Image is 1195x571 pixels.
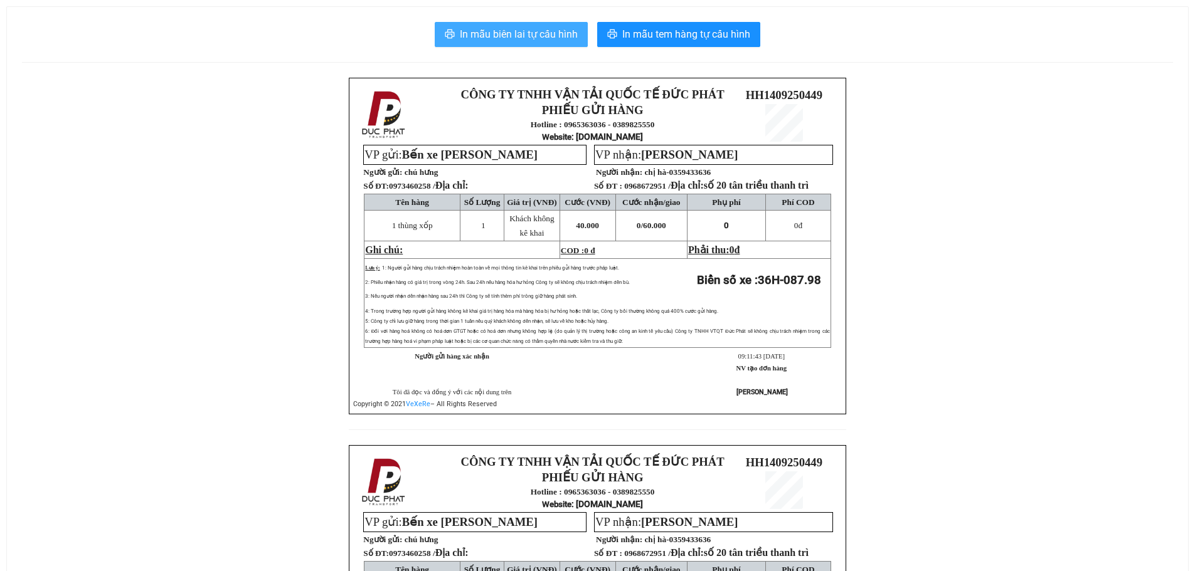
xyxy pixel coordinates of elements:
[435,547,469,558] span: Địa chỉ:
[353,400,497,408] span: Copyright © 2021 – All Rights Reserved
[365,280,629,285] span: 2: Phiếu nhận hàng có giá trị trong vòng 24h. Sau 24h nếu hàng hóa hư hỏng Công ty sẽ không chịu ...
[392,221,433,230] span: 1 thùng xốp
[758,273,821,287] span: 36H-087.98
[594,181,622,191] strong: Số ĐT :
[531,487,655,496] strong: Hotline : 0965363036 - 0389825550
[561,246,595,255] span: COD :
[542,132,571,142] span: Website
[464,197,501,207] span: Số Lượng
[363,535,402,544] strong: Người gửi:
[565,197,610,207] span: Cước (VNĐ)
[435,180,469,191] span: Địa chỉ:
[542,471,644,484] strong: PHIẾU GỬI HÀNG
[576,221,599,230] span: 40.000
[622,197,681,207] span: Cước nhận/giao
[365,265,380,271] span: Lưu ý:
[595,515,738,528] span: VP nhận:
[402,148,538,161] span: Bến xe [PERSON_NAME]
[363,548,468,558] strong: Số ĐT:
[395,197,429,207] span: Tên hàng
[461,88,725,101] strong: CÔNG TY TNHH VẬN TẢI QUỐC TẾ ĐỨC PHÁT
[364,515,538,528] span: VP gửi:
[688,244,740,255] span: Phải thu:
[644,167,711,177] span: chị hà-0359433636
[596,535,642,544] strong: Người nhận:
[724,221,729,230] span: 0
[358,88,411,141] img: logo
[671,547,809,558] span: Địa chỉ:
[643,221,666,230] span: 60.000
[363,181,468,191] strong: Số ĐT:
[746,88,822,102] span: HH1409250449
[531,120,655,129] strong: Hotline : 0965363036 - 0389825550
[460,26,578,42] span: In mẫu biên lai tự cấu hình
[624,181,809,191] span: 0968672951 /
[782,197,814,207] span: Phí COD
[389,181,469,191] span: 0973460258 /
[365,244,403,255] span: Ghi chú:
[738,353,785,360] span: 09:11:43 [DATE]
[794,221,802,230] span: đ
[697,273,821,287] strong: Biển số xe :
[405,535,438,544] span: chú hưng
[509,214,554,238] span: Khách không kê khai
[365,318,608,324] span: 5: Công ty chỉ lưu giữ hàng trong thời gian 1 tuần nếu quý khách không đến nhận, sẽ lưu về kho ho...
[735,244,740,255] span: đ
[641,515,738,528] span: [PERSON_NAME]
[365,308,718,314] span: 4: Trong trường hợp người gửi hàng không kê khai giá trị hàng hóa mà hàng hóa bị hư hỏng hoặc thấ...
[365,328,830,344] span: 6: Đối với hàng hoá không có hoá đơn GTGT hoặc có hoá đơn nhưng không hợp lệ (do quản lý thị trườ...
[542,103,644,117] strong: PHIẾU GỬI HÀNG
[622,26,750,42] span: In mẫu tem hàng tự cấu hình
[507,197,557,207] span: Giá trị (VNĐ)
[382,265,619,271] span: 1: Người gửi hàng chịu trách nhiệm hoàn toàn về mọi thông tin kê khai trên phiếu gửi hàng trước p...
[704,547,809,558] span: số 20 tân triều thanh trì
[358,456,411,508] img: logo
[364,148,538,161] span: VP gửi:
[461,455,725,468] strong: CÔNG TY TNHH VẬN TẢI QUỐC TẾ ĐỨC PHÁT
[730,244,735,255] span: 0
[445,29,455,41] span: printer
[406,400,430,408] a: VeXeRe
[736,365,787,372] strong: NV tạo đơn hàng
[393,389,512,396] span: Tôi đã đọc và đồng ý với các nội dung trên
[365,293,576,299] span: 3: Nếu người nhận đến nhận hàng sau 24h thì Công ty sẽ tính thêm phí trông giữ hàng phát sinh.
[637,221,666,230] span: 0/
[746,456,822,469] span: HH1409250449
[641,148,738,161] span: [PERSON_NAME]
[597,22,760,47] button: printerIn mẫu tem hàng tự cấu hình
[584,246,595,255] span: 0 đ
[736,388,788,396] strong: [PERSON_NAME]
[481,221,486,230] span: 1
[415,353,489,360] strong: Người gửi hàng xác nhận
[712,197,740,207] span: Phụ phí
[389,548,469,558] span: 0973460258 /
[542,500,571,509] span: Website
[363,167,402,177] strong: Người gửi:
[594,548,622,558] strong: Số ĐT :
[435,22,588,47] button: printerIn mẫu biên lai tự cấu hình
[794,221,799,230] span: 0
[596,167,642,177] strong: Người nhận:
[644,535,711,544] span: chị hà-0359433636
[671,180,809,191] span: Địa chỉ:
[704,180,809,191] span: số 20 tân triều thanh trì
[542,132,643,142] strong: : [DOMAIN_NAME]
[405,167,438,177] span: chú hưng
[402,515,538,528] span: Bến xe [PERSON_NAME]
[607,29,617,41] span: printer
[595,148,738,161] span: VP nhận:
[542,499,643,509] strong: : [DOMAIN_NAME]
[624,548,809,558] span: 0968672951 /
